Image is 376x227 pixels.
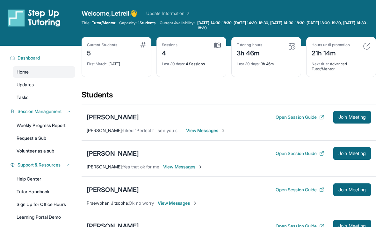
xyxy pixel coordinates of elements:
[237,42,262,47] div: Tutoring hours
[237,47,262,58] div: 3h 46m
[162,61,185,66] span: Last 30 days :
[333,111,371,124] button: Join Meeting
[87,47,117,58] div: 5
[184,10,191,17] img: Chevron Right
[198,164,203,169] img: Chevron-Right
[87,42,117,47] div: Current Students
[162,42,178,47] div: Sessions
[333,183,371,196] button: Join Meeting
[312,47,350,58] div: 21h 14m
[158,200,198,206] span: View Messages
[192,201,198,206] img: Chevron-Right
[87,164,123,169] span: [PERSON_NAME] :
[17,82,34,88] span: Updates
[276,187,324,193] button: Open Session Guide
[237,61,260,66] span: Last 30 days :
[338,188,366,192] span: Join Meeting
[221,128,226,133] img: Chevron-Right
[119,20,137,25] span: Capacity:
[363,42,371,50] img: card
[87,128,123,133] span: [PERSON_NAME] :
[312,61,329,66] span: Next title :
[13,145,75,157] a: Volunteer as a sub
[288,42,296,50] img: card
[138,20,156,25] span: 1 Students
[82,9,137,18] span: Welcome, Letrell 👋
[237,58,296,67] div: 3h 46m
[13,66,75,78] a: Home
[87,61,107,66] span: First Match :
[18,108,62,115] span: Session Management
[13,199,75,210] a: Sign Up for Office Hours
[338,115,366,119] span: Join Meeting
[13,211,75,223] a: Learning Portal Demo
[129,200,154,206] span: Ok no worry
[87,149,139,158] div: [PERSON_NAME]
[18,162,61,168] span: Support & Resources
[146,10,191,17] a: Update Information
[160,20,195,31] span: Current Availability:
[15,55,71,61] button: Dashboard
[87,113,139,122] div: [PERSON_NAME]
[312,58,371,72] div: Advanced Tutor/Mentor
[13,79,75,90] a: Updates
[276,114,324,120] button: Open Session Guide
[82,20,90,25] span: Title:
[338,152,366,155] span: Join Meeting
[197,20,375,31] span: [DATE] 14:30-18:30, [DATE] 14:30-18:30, [DATE] 14:30-18:30, [DATE] 18:00-19:30, [DATE] 14:30-18:30
[333,147,371,160] button: Join Meeting
[312,42,350,47] div: Hours until promotion
[87,185,139,194] div: [PERSON_NAME]
[8,9,61,27] img: logo
[15,108,71,115] button: Session Management
[13,120,75,131] a: Weekly Progress Report
[162,47,178,58] div: 4
[18,55,40,61] span: Dashboard
[140,42,146,47] img: card
[123,164,159,169] span: Yes that ok for me
[13,132,75,144] a: Request a Sub
[214,42,221,48] img: card
[17,94,28,101] span: Tasks
[15,162,71,168] button: Support & Resources
[87,200,129,206] span: Praewphan Jitsopha :
[123,128,188,133] span: Liked “Perfect I'll see you soon!”
[13,173,75,185] a: Help Center
[82,90,376,104] div: Students
[276,150,324,157] button: Open Session Guide
[163,164,203,170] span: View Messages
[17,69,29,75] span: Home
[92,20,115,25] span: Tutor/Mentor
[162,58,221,67] div: 4 Sessions
[186,127,226,134] span: View Messages
[13,186,75,197] a: Tutor Handbook
[13,92,75,103] a: Tasks
[196,20,376,31] a: [DATE] 14:30-18:30, [DATE] 14:30-18:30, [DATE] 14:30-18:30, [DATE] 18:00-19:30, [DATE] 14:30-18:30
[87,58,146,67] div: [DATE]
